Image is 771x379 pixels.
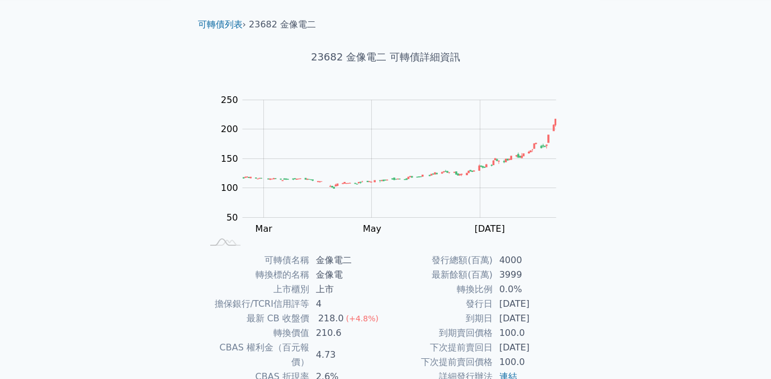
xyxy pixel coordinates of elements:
[475,223,505,234] tspan: [DATE]
[363,223,381,234] tspan: May
[226,212,238,223] tspan: 50
[386,355,493,369] td: 下次提前賣回價格
[493,340,569,355] td: [DATE]
[346,314,379,323] span: (+4.8%)
[493,282,569,297] td: 0.0%
[202,297,309,311] td: 擔保銀行/TCRI信用評等
[309,326,386,340] td: 210.6
[386,282,493,297] td: 轉換比例
[202,326,309,340] td: 轉換價值
[221,183,238,193] tspan: 100
[386,311,493,326] td: 到期日
[309,253,386,268] td: 金像電二
[221,124,238,134] tspan: 200
[249,18,316,31] li: 23682 金像電二
[189,49,583,65] h1: 23682 金像電二 可轉債詳細資訊
[202,340,309,369] td: CBAS 權利金（百元報價）
[202,311,309,326] td: 最新 CB 收盤價
[493,297,569,311] td: [DATE]
[316,311,346,326] div: 218.0
[309,268,386,282] td: 金像電
[386,340,493,355] td: 下次提前賣回日
[309,340,386,369] td: 4.73
[493,268,569,282] td: 3999
[493,355,569,369] td: 100.0
[198,18,246,31] li: ›
[493,311,569,326] td: [DATE]
[493,326,569,340] td: 100.0
[309,297,386,311] td: 4
[386,326,493,340] td: 到期賣回價格
[243,119,556,189] g: Series
[309,282,386,297] td: 上市
[198,19,243,30] a: 可轉債列表
[386,253,493,268] td: 發行總額(百萬)
[215,95,573,257] g: Chart
[202,282,309,297] td: 上市櫃別
[386,297,493,311] td: 發行日
[221,153,238,164] tspan: 150
[221,95,238,105] tspan: 250
[255,223,272,234] tspan: Mar
[202,253,309,268] td: 可轉債名稱
[493,253,569,268] td: 4000
[202,268,309,282] td: 轉換標的名稱
[386,268,493,282] td: 最新餘額(百萬)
